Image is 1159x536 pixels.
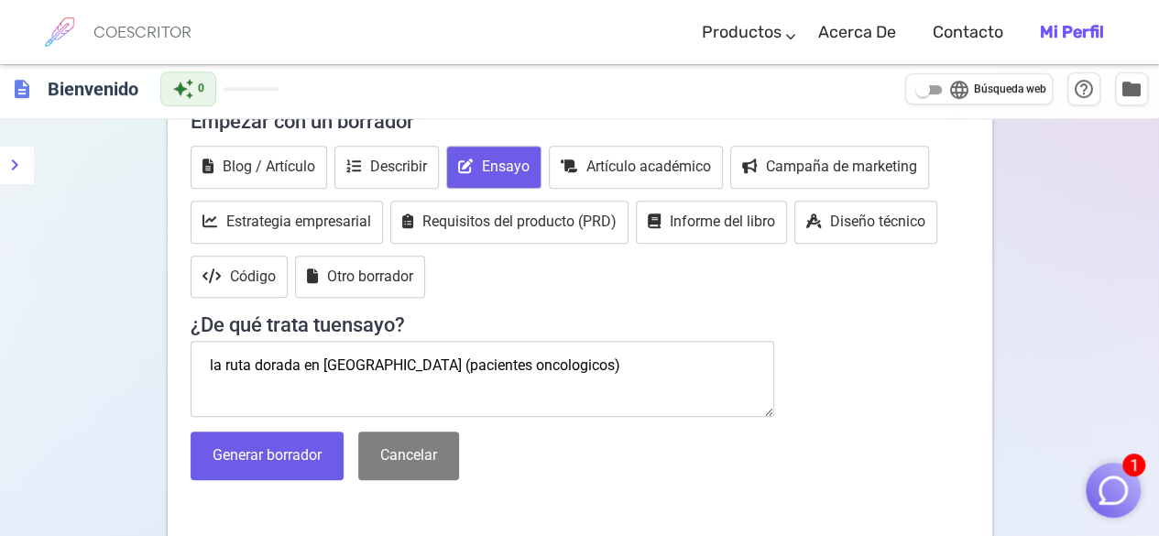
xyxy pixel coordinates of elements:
button: Campaña de marketing [730,146,929,189]
font: Estrategia empresarial [226,213,371,230]
button: Ensayo [446,146,541,189]
span: auto_awesome [172,78,194,100]
button: Otro borrador [295,256,425,299]
font: ? [395,313,405,336]
font: Búsqueda web [974,82,1046,95]
button: Generar borrador [191,432,344,480]
button: Ayuda y atajos [1067,72,1100,105]
font: Campaña de marketing [766,158,917,175]
font: Bienvenido [48,78,138,100]
font: Blog / Artículo [223,158,315,175]
span: help_outline [1073,78,1095,100]
font: Productos [702,22,782,42]
font: Ensayo [482,158,530,175]
font: 0 [198,82,204,94]
button: Describir [334,146,439,189]
button: Administrar documentos [1115,72,1148,105]
button: Artículo académico [549,146,723,189]
h6: Haga clic para editar el título [40,71,146,107]
font: Requisitos del producto (PRD) [422,213,617,230]
font: 1 [1130,455,1139,475]
span: language [948,79,970,101]
font: Informe del libro [670,213,775,230]
a: Contacto [933,5,1003,60]
span: folder [1121,78,1143,100]
font: Contacto [933,22,1003,42]
font: Código [230,268,276,285]
font: Generar borrador [213,446,322,464]
button: Cancelar [358,432,459,480]
font: COESCRITOR [93,22,191,42]
font: Describir [370,158,427,175]
a: Mi perfil [1040,5,1104,60]
button: Requisitos del producto (PRD) [390,201,629,244]
font: Empezar con un borrador [191,110,414,133]
font: Artículo académico [586,158,711,175]
a: Acerca de [818,5,896,60]
font: Otro borrador [327,268,413,285]
font: Mi perfil [1040,22,1104,42]
a: Productos [702,5,782,60]
button: Estrategia empresarial [191,201,383,244]
font: ¿De qué trata tu [191,313,331,336]
font: × [952,101,962,123]
img: Cerrar chat [1096,473,1131,508]
span: description [11,78,33,100]
font: Cancelar [380,446,437,464]
button: Código [191,256,288,299]
button: Diseño técnico [794,201,937,244]
textarea: la ruta dorada en [GEOGRAPHIC_DATA] (pacientes oncologicos) [191,341,775,418]
button: Informe del libro [636,201,787,244]
font: ensayo [331,313,395,336]
font: Diseño técnico [830,213,925,230]
font: Acerca de [818,22,896,42]
button: Blog / Artículo [191,146,327,189]
img: logotipo de la marca [37,9,82,55]
button: 1 [1086,463,1141,518]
